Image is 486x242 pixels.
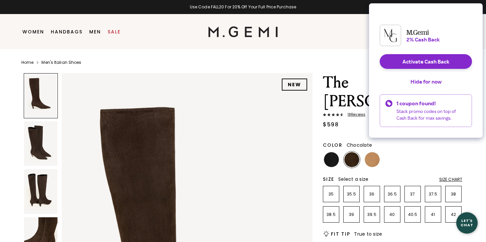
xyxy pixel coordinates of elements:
[323,142,343,148] h2: Color
[344,113,365,117] span: 18 Review s
[323,113,462,118] a: 18Reviews
[323,192,339,197] p: 35
[22,29,44,34] a: Women
[425,192,441,197] p: 37.5
[446,212,461,217] p: 42
[344,152,359,167] img: Chocolate
[425,212,441,217] p: 41
[323,121,339,129] div: $598
[108,29,121,34] a: Sale
[344,192,359,197] p: 35.5
[344,212,359,217] p: 39
[331,231,350,237] h2: Fit Tip
[456,219,478,227] div: Let's Chat
[384,192,400,197] p: 36.5
[364,192,380,197] p: 36
[405,192,420,197] p: 37
[21,60,33,65] a: Home
[41,60,81,65] a: Men's Italian Shoes
[364,212,380,217] p: 39.5
[439,177,462,182] div: Size Chart
[324,152,339,167] img: Black
[384,212,400,217] p: 40
[24,169,57,214] img: The Tina
[347,142,372,148] span: Chocolate
[354,231,382,237] span: True to size
[446,192,461,197] p: 38
[89,29,101,34] a: Men
[208,26,278,37] img: M.Gemi
[323,176,334,182] h2: Size
[51,29,83,34] a: Handbags
[405,212,420,217] p: 40.5
[323,212,339,217] p: 38.5
[365,152,380,167] img: Biscuit
[24,121,57,166] img: The Tina
[282,79,307,91] div: NEW
[338,176,368,183] span: Select a size
[323,73,462,111] h1: The [PERSON_NAME]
